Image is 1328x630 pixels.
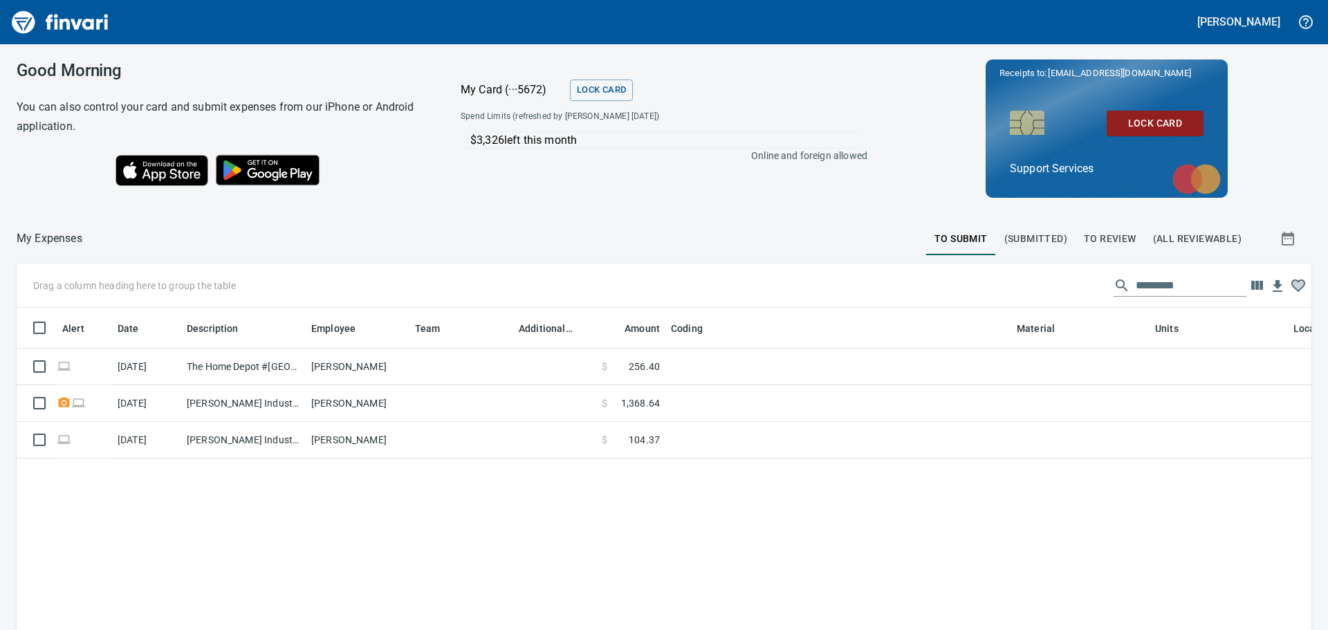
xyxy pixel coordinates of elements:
[311,320,373,337] span: Employee
[187,320,239,337] span: Description
[112,349,181,385] td: [DATE]
[306,349,409,385] td: [PERSON_NAME]
[1153,230,1242,248] span: (All Reviewable)
[1010,160,1203,177] p: Support Services
[57,435,71,444] span: Online transaction
[1267,222,1311,255] button: Show transactions within a particular date range
[181,349,306,385] td: The Home Depot #[GEOGRAPHIC_DATA]
[415,320,441,337] span: Team
[602,360,607,373] span: $
[415,320,459,337] span: Team
[999,66,1214,80] p: Receipts to:
[1197,15,1280,29] h5: [PERSON_NAME]
[519,320,591,337] span: Additional Reviewer
[1118,115,1192,132] span: Lock Card
[118,320,139,337] span: Date
[1194,11,1284,33] button: [PERSON_NAME]
[17,61,426,80] h3: Good Morning
[1155,320,1179,337] span: Units
[602,433,607,447] span: $
[1046,66,1192,80] span: [EMAIL_ADDRESS][DOMAIN_NAME]
[602,396,607,410] span: $
[1246,275,1267,296] button: Choose columns to display
[461,110,762,124] span: Spend Limits (refreshed by [PERSON_NAME] [DATE])
[577,82,626,98] span: Lock Card
[17,230,82,247] nav: breadcrumb
[629,360,660,373] span: 256.40
[112,385,181,422] td: [DATE]
[450,149,867,163] p: Online and foreign allowed
[71,398,86,407] span: Online transaction
[1155,320,1197,337] span: Units
[1017,320,1055,337] span: Material
[934,230,988,248] span: To Submit
[1267,276,1288,297] button: Download table
[570,80,633,101] button: Lock Card
[62,320,84,337] span: Alert
[519,320,573,337] span: Additional Reviewer
[621,396,660,410] span: 1,368.64
[1004,230,1067,248] span: (Submitted)
[1288,275,1309,296] button: Column choices favorited. Click to reset to default
[1107,111,1203,136] button: Lock Card
[629,433,660,447] span: 104.37
[1165,157,1228,201] img: mastercard.svg
[118,320,157,337] span: Date
[8,6,112,39] img: Finvari
[116,155,208,186] img: Download on the App Store
[17,98,426,136] h6: You can also control your card and submit expenses from our iPhone or Android application.
[17,230,82,247] p: My Expenses
[306,385,409,422] td: [PERSON_NAME]
[306,422,409,458] td: [PERSON_NAME]
[607,320,660,337] span: Amount
[625,320,660,337] span: Amount
[112,422,181,458] td: [DATE]
[181,385,306,422] td: [PERSON_NAME] Industr Davidson NC
[208,147,327,193] img: Get it on Google Play
[1084,230,1136,248] span: To Review
[57,398,71,407] span: Receipt Required
[33,279,236,293] p: Drag a column heading here to group the table
[671,320,721,337] span: Coding
[187,320,257,337] span: Description
[57,362,71,371] span: Online transaction
[311,320,356,337] span: Employee
[1017,320,1073,337] span: Material
[461,82,564,98] p: My Card (···5672)
[470,132,860,149] p: $3,326 left this month
[671,320,703,337] span: Coding
[181,422,306,458] td: [PERSON_NAME] Industr Davidson NC
[62,320,102,337] span: Alert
